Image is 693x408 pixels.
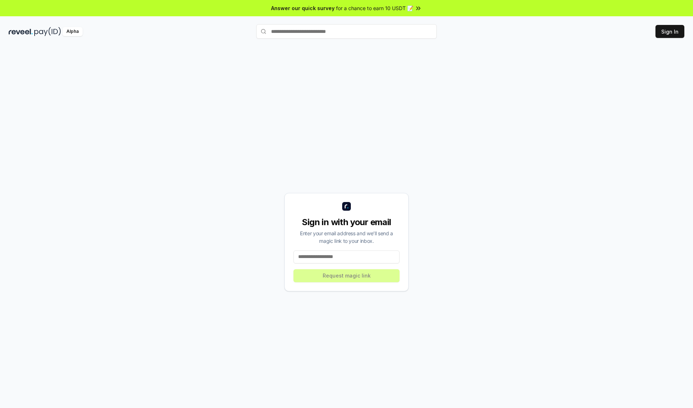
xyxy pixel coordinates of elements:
img: pay_id [34,27,61,36]
span: Answer our quick survey [271,4,335,12]
span: for a chance to earn 10 USDT 📝 [336,4,413,12]
img: reveel_dark [9,27,33,36]
div: Enter your email address and we’ll send a magic link to your inbox. [293,229,400,245]
img: logo_small [342,202,351,211]
div: Sign in with your email [293,216,400,228]
button: Sign In [655,25,684,38]
div: Alpha [62,27,83,36]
